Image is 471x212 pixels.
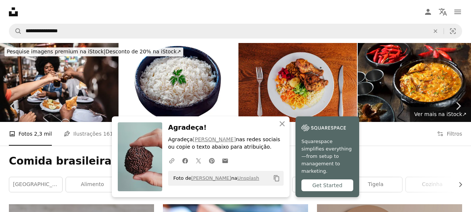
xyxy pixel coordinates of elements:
button: Filtros [437,122,462,146]
button: Copiar para a área de transferência [270,172,283,185]
a: [PERSON_NAME] [191,175,231,181]
span: Ver mais na iStock ↗ [414,111,467,117]
span: Squarespace simplifies everything—from setup to management to marketing. [301,138,353,175]
a: Compartilhar no Twitter [192,153,205,168]
span: Pesquise imagens premium na iStock | [7,49,106,54]
img: Prato de alimentação com feijão, arroz, proteína e salada [238,43,357,122]
button: rolar lista para a direita [454,177,462,192]
button: Idioma [435,4,450,19]
button: Pesquisa visual [444,24,462,38]
a: Próximo [445,70,471,142]
div: Get Started [301,179,353,191]
div: Desconto de 20% na iStock ↗ [4,47,183,56]
a: alimento [66,177,119,192]
a: Compartilhar por e-mail [218,153,232,168]
button: Menu [450,4,465,19]
a: Squarespace simplifies everything—from setup to management to marketing.Get Started [295,116,359,197]
img: Traditional cooked white rice in Brazilian food [119,43,238,122]
a: Entrar / Cadastrar-se [421,4,435,19]
span: Foto de na [170,172,259,184]
img: file-1747939142011-51e5cc87e3c9 [301,122,346,133]
button: Pesquise na Unsplash [9,24,22,38]
a: [GEOGRAPHIC_DATA] [9,177,62,192]
a: Ver mais na iStock↗ [410,107,471,122]
button: Limpar [427,24,444,38]
a: Compartilhar no Facebook [178,153,192,168]
h3: Agradeça! [168,122,284,133]
a: Início — Unsplash [9,7,18,16]
a: [PERSON_NAME] [193,136,236,142]
a: cozinha [406,177,459,192]
a: Compartilhar no Pinterest [205,153,218,168]
a: Ilustrações 161 [64,122,113,146]
a: Unsplash [237,175,259,181]
a: tigela [349,177,402,192]
p: Agradeça nas redes sociais ou copie o texto abaixo para atribuição. [168,136,284,151]
h1: Comida brasileira [9,155,462,168]
form: Pesquise conteúdo visual em todo o site [9,24,462,39]
span: 161 [103,130,113,138]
